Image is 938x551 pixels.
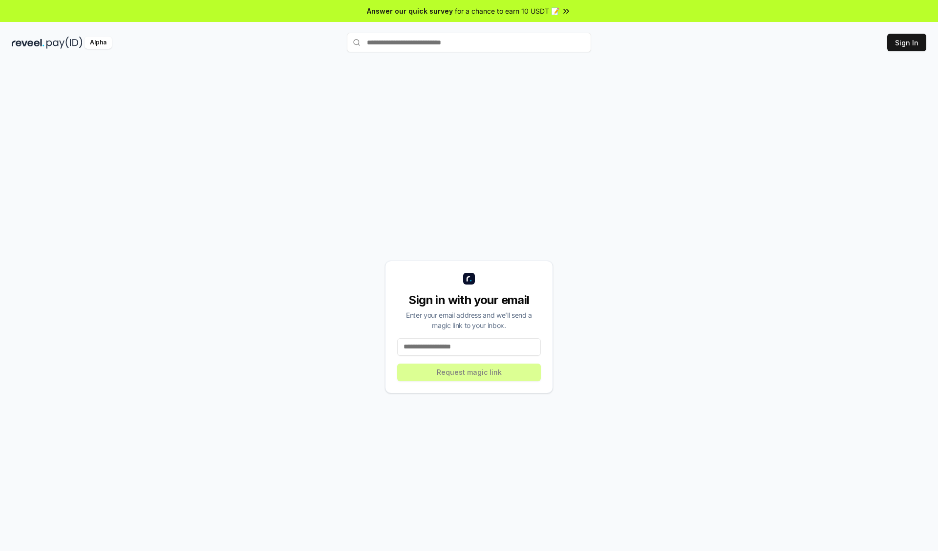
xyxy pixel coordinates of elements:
div: Sign in with your email [397,292,541,308]
img: logo_small [463,273,475,285]
span: Answer our quick survey [367,6,453,16]
span: for a chance to earn 10 USDT 📝 [455,6,559,16]
div: Enter your email address and we’ll send a magic link to your inbox. [397,310,541,330]
button: Sign In [887,34,926,51]
img: pay_id [46,37,83,49]
img: reveel_dark [12,37,44,49]
div: Alpha [85,37,112,49]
